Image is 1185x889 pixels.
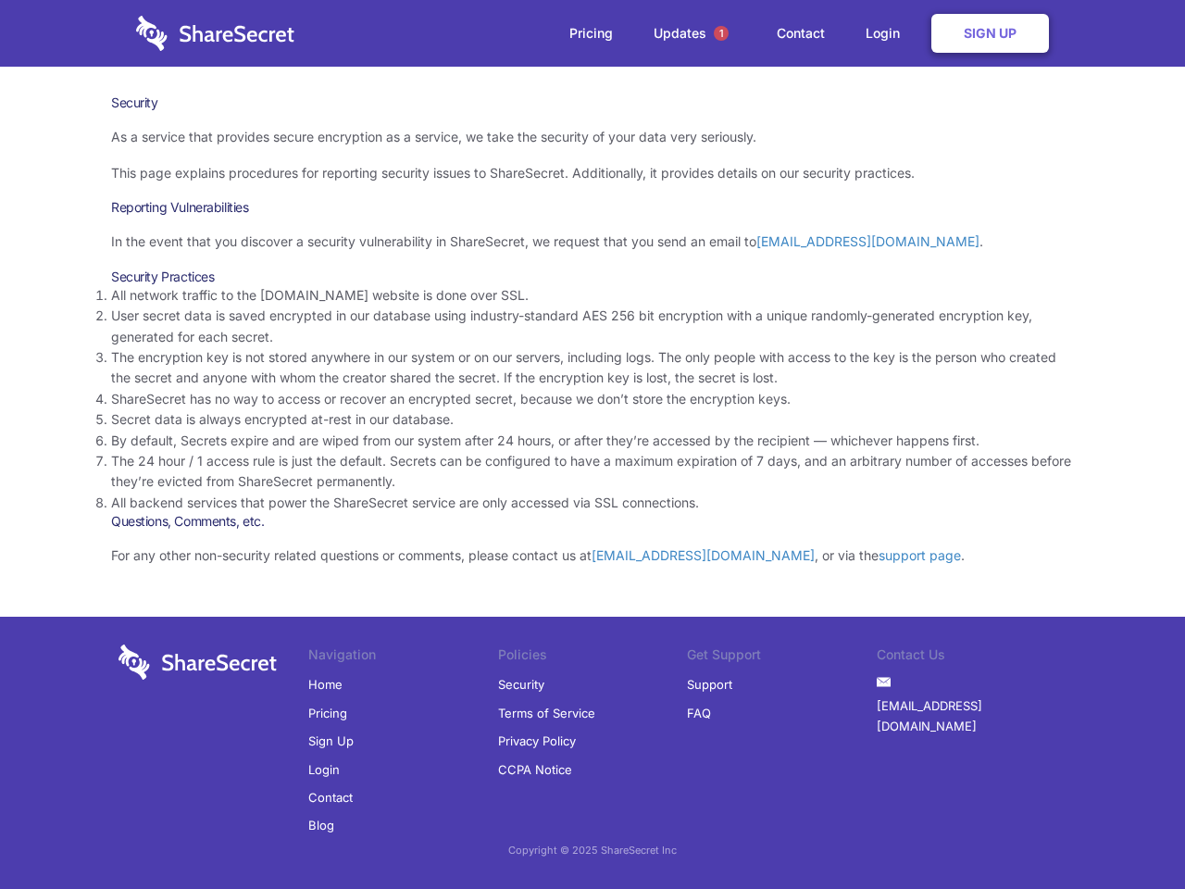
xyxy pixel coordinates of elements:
[111,94,1074,111] h1: Security
[498,645,688,670] li: Policies
[111,545,1074,566] p: For any other non-security related questions or comments, please contact us at , or via the .
[118,645,277,680] img: logo-wordmark-white-trans-d4663122ce5f474addd5e946df7df03e33cb6a1c49d2221995e7729f52c070b2.svg
[111,431,1074,451] li: By default, Secrets expire and are wiped from our system after 24 hours, or after they’re accesse...
[111,451,1074,493] li: The 24 hour / 1 access rule is just the default. Secrets can be configured to have a maximum expi...
[308,670,343,698] a: Home
[758,5,843,62] a: Contact
[687,699,711,727] a: FAQ
[308,727,354,755] a: Sign Up
[551,5,631,62] a: Pricing
[111,163,1074,183] p: This page explains procedures for reporting security issues to ShareSecret. Additionally, it prov...
[111,232,1074,252] p: In the event that you discover a security vulnerability in ShareSecret, we request that you send ...
[687,645,877,670] li: Get Support
[136,16,294,51] img: logo-wordmark-white-trans-d4663122ce5f474addd5e946df7df03e33cb6a1c49d2221995e7729f52c070b2.svg
[687,670,732,698] a: Support
[498,670,544,698] a: Security
[111,389,1074,409] li: ShareSecret has no way to access or recover an encrypted secret, because we don’t store the encry...
[111,409,1074,430] li: Secret data is always encrypted at-rest in our database.
[498,699,595,727] a: Terms of Service
[308,756,340,783] a: Login
[111,513,1074,530] h3: Questions, Comments, etc.
[111,347,1074,389] li: The encryption key is not stored anywhere in our system or on our servers, including logs. The on...
[756,233,979,249] a: [EMAIL_ADDRESS][DOMAIN_NAME]
[877,692,1066,741] a: [EMAIL_ADDRESS][DOMAIN_NAME]
[111,493,1074,513] li: All backend services that power the ShareSecret service are only accessed via SSL connections.
[111,127,1074,147] p: As a service that provides secure encryption as a service, we take the security of your data very...
[877,645,1066,670] li: Contact Us
[308,811,334,839] a: Blog
[308,645,498,670] li: Navigation
[111,199,1074,216] h3: Reporting Vulnerabilities
[714,26,729,41] span: 1
[111,306,1074,347] li: User secret data is saved encrypted in our database using industry-standard AES 256 bit encryptio...
[111,285,1074,306] li: All network traffic to the [DOMAIN_NAME] website is done over SSL.
[498,756,572,783] a: CCPA Notice
[931,14,1049,53] a: Sign Up
[498,727,576,755] a: Privacy Policy
[111,269,1074,285] h3: Security Practices
[308,699,347,727] a: Pricing
[592,547,815,563] a: [EMAIL_ADDRESS][DOMAIN_NAME]
[308,783,353,811] a: Contact
[879,547,961,563] a: support page
[847,5,928,62] a: Login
